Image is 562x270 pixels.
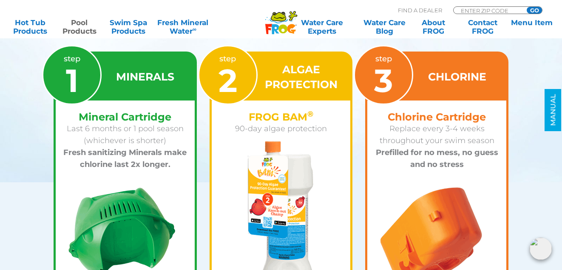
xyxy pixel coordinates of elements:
[307,109,313,119] sup: ®
[374,111,500,123] h4: Chlorine Cartridge
[287,18,358,35] a: Water CareExperts
[376,148,498,169] strong: Prefilled for no mess, no guess and no stress
[57,18,101,35] a: PoolProducts
[374,123,500,146] p: Replace every 3-4 weeks throughout your swim season
[428,69,486,84] h3: CHLORINE
[107,18,150,35] a: Swim SpaProducts
[218,123,344,135] p: 90-day algae protection
[510,18,553,35] a: Menu Item
[64,53,80,97] p: step
[193,26,196,32] sup: ∞
[66,61,78,100] span: 1
[156,18,210,35] a: Fresh MineralWater∞
[460,7,517,14] input: Zip Code Form
[62,123,188,146] p: Last 6 months or 1 pool season (whichever is shorter)
[62,111,188,123] h4: Mineral Cartridge
[63,148,187,169] strong: Fresh sanitizing Minerals make chlorine last 2x longer.
[374,53,393,97] p: step
[116,69,174,84] h3: MINERALS
[219,61,237,100] span: 2
[9,18,52,35] a: Hot TubProducts
[461,18,505,35] a: ContactFROG
[412,18,456,35] a: AboutFROG
[527,7,542,14] input: GO
[218,111,344,123] h4: FROG BAM
[545,89,562,131] a: MANUAL
[219,53,237,97] p: step
[374,61,393,100] span: 3
[363,18,406,35] a: Water CareBlog
[398,6,442,14] p: Find A Dealer
[263,62,340,92] h3: ALGAE PROTECTION
[530,238,552,260] img: openIcon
